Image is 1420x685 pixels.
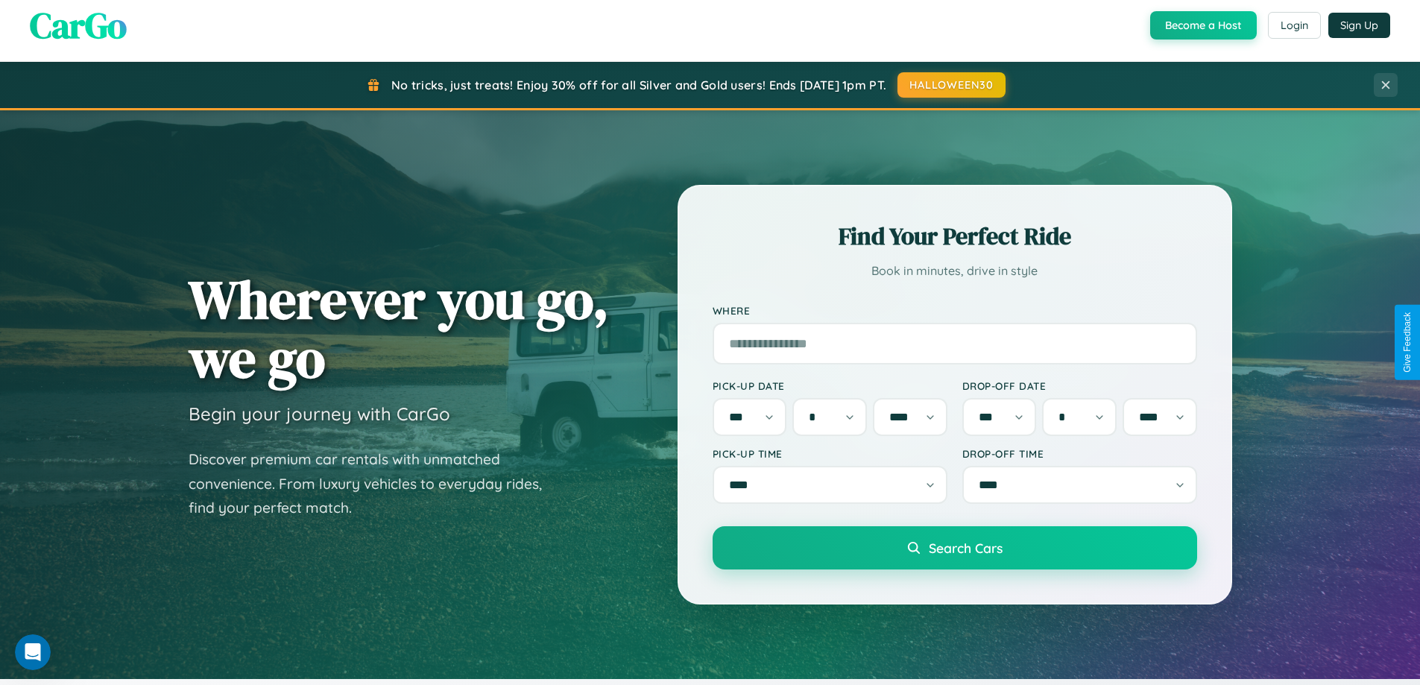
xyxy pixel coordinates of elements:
span: Search Cars [929,540,1003,556]
span: No tricks, just treats! Enjoy 30% off for all Silver and Gold users! Ends [DATE] 1pm PT. [391,78,886,92]
h1: Wherever you go, we go [189,270,609,388]
div: Give Feedback [1402,312,1413,373]
button: Login [1268,12,1321,39]
label: Drop-off Date [962,379,1197,392]
p: Discover premium car rentals with unmatched convenience. From luxury vehicles to everyday rides, ... [189,447,561,520]
button: Sign Up [1328,13,1390,38]
h2: Find Your Perfect Ride [713,220,1197,253]
iframe: Intercom live chat [15,634,51,670]
label: Where [713,304,1197,317]
label: Pick-up Time [713,447,947,460]
button: HALLOWEEN30 [897,72,1006,98]
button: Become a Host [1150,11,1257,40]
label: Pick-up Date [713,379,947,392]
button: Search Cars [713,526,1197,569]
h3: Begin your journey with CarGo [189,403,450,425]
span: CarGo [30,1,127,50]
p: Book in minutes, drive in style [713,260,1197,282]
label: Drop-off Time [962,447,1197,460]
